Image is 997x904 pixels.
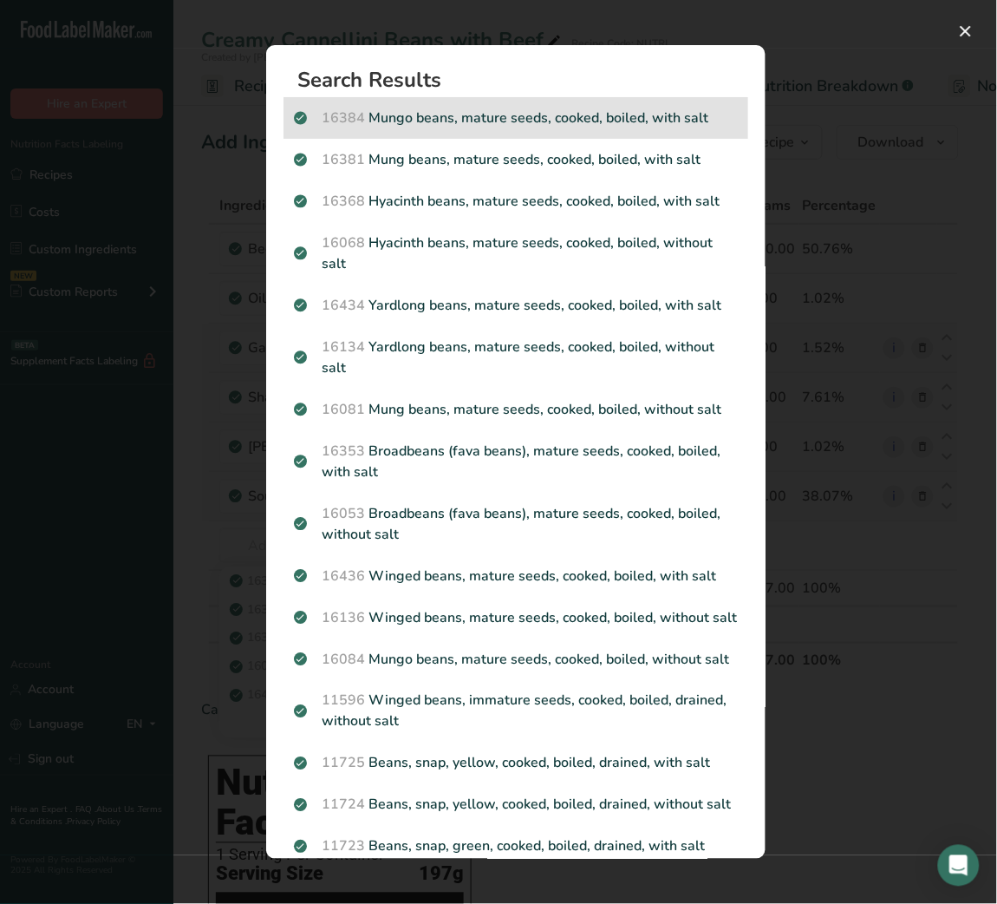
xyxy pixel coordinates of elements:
span: 16053 [322,504,365,523]
p: Hyacinth beans, mature seeds, cooked, boiled, with salt [294,191,738,212]
span: 16068 [322,233,365,252]
span: 11723 [322,837,365,856]
p: Broadbeans (fava beans), mature seeds, cooked, boiled, without salt [294,503,738,545]
p: Hyacinth beans, mature seeds, cooked, boiled, without salt [294,233,738,274]
h1: Search Results [297,69,748,90]
p: Yardlong beans, mature seeds, cooked, boiled, with salt [294,295,738,316]
p: Mung beans, mature seeds, cooked, boiled, without salt [294,399,738,420]
p: Mungo beans, mature seeds, cooked, boiled, without salt [294,649,738,670]
span: 16384 [322,108,365,128]
p: Mungo beans, mature seeds, cooked, boiled, with salt [294,108,738,128]
span: 16434 [322,296,365,315]
span: 16436 [322,567,365,586]
span: 16136 [322,608,365,627]
p: Broadbeans (fava beans), mature seeds, cooked, boiled, with salt [294,441,738,482]
p: Yardlong beans, mature seeds, cooked, boiled, without salt [294,337,738,378]
span: 11725 [322,754,365,773]
span: 11724 [322,796,365,815]
span: 11596 [322,691,365,711]
div: Open Intercom Messenger [938,845,980,887]
p: Beans, snap, yellow, cooked, boiled, drained, with salt [294,753,738,774]
span: 16353 [322,442,365,461]
p: Beans, snap, yellow, cooked, boiled, drained, without salt [294,795,738,816]
span: 16081 [322,400,365,419]
span: 16084 [322,650,365,669]
p: Winged beans, immature seeds, cooked, boiled, drained, without salt [294,691,738,732]
p: Winged beans, mature seeds, cooked, boiled, with salt [294,566,738,586]
p: Beans, snap, green, cooked, boiled, drained, with salt [294,836,738,857]
p: Winged beans, mature seeds, cooked, boiled, without salt [294,607,738,628]
span: 16381 [322,150,365,169]
span: 16134 [322,337,365,357]
p: Mung beans, mature seeds, cooked, boiled, with salt [294,149,738,170]
span: 16368 [322,192,365,211]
